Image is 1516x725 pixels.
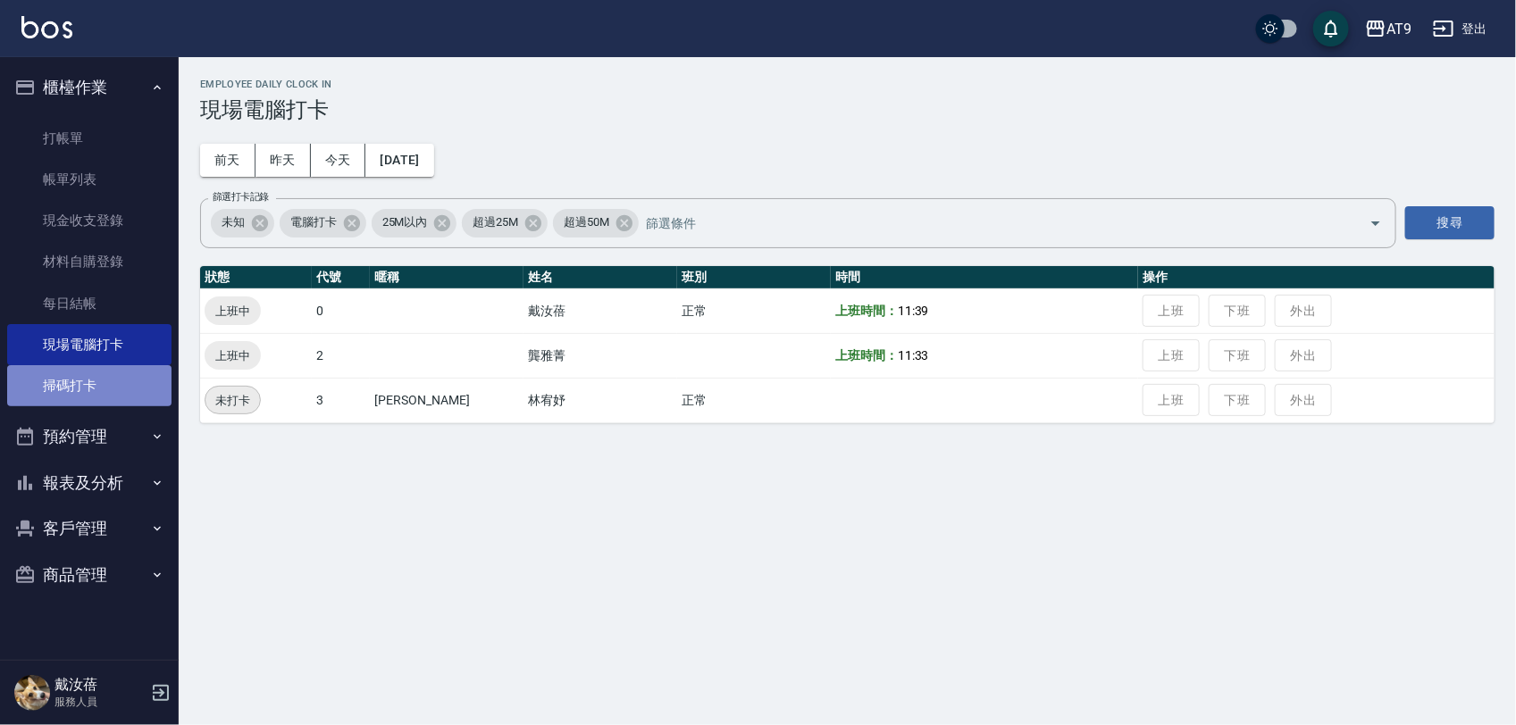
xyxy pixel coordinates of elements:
[523,288,677,333] td: 戴汝蓓
[898,304,929,318] span: 11:39
[312,266,370,289] th: 代號
[1361,209,1390,237] button: Open
[205,302,261,321] span: 上班中
[831,266,1138,289] th: 時間
[462,213,529,231] span: 超過25M
[7,365,172,406] a: 掃碼打卡
[54,694,146,710] p: 服務人員
[370,266,523,289] th: 暱稱
[7,118,172,159] a: 打帳單
[14,675,50,711] img: Person
[553,209,639,237] div: 超過50M
[7,552,172,598] button: 商品管理
[7,64,172,111] button: 櫃檯作業
[523,266,677,289] th: 姓名
[7,159,172,200] a: 帳單列表
[7,283,172,324] a: 每日結帳
[553,213,620,231] span: 超過50M
[213,190,269,204] label: 篩選打卡記錄
[7,200,172,241] a: 現金收支登錄
[1313,11,1349,46] button: save
[21,16,72,38] img: Logo
[1426,12,1495,46] button: 登出
[7,460,172,506] button: 報表及分析
[312,333,370,378] td: 2
[523,333,677,378] td: 龔雅菁
[1138,266,1495,289] th: 操作
[200,79,1495,90] h2: Employee Daily Clock In
[1405,206,1495,239] button: 搜尋
[7,324,172,365] a: 現場電腦打卡
[311,144,366,177] button: 今天
[372,209,457,237] div: 25M以內
[280,209,366,237] div: 電腦打卡
[641,207,1338,238] input: 篩選條件
[312,288,370,333] td: 0
[1358,11,1419,47] button: AT9
[677,266,831,289] th: 班別
[372,213,439,231] span: 25M以內
[1386,18,1411,40] div: AT9
[205,346,261,365] span: 上班中
[280,213,348,231] span: 電腦打卡
[312,378,370,422] td: 3
[677,288,831,333] td: 正常
[898,348,929,362] span: 11:33
[54,676,146,694] h5: 戴汝蓓
[7,505,172,552] button: 客戶管理
[370,378,523,422] td: [PERSON_NAME]
[523,378,677,422] td: 林宥妤
[835,304,898,318] b: 上班時間：
[255,144,311,177] button: 昨天
[462,209,548,237] div: 超過25M
[835,348,898,362] b: 上班時間：
[200,97,1495,122] h3: 現場電腦打卡
[211,209,274,237] div: 未知
[205,391,260,410] span: 未打卡
[7,241,172,282] a: 材料自購登錄
[211,213,255,231] span: 未知
[7,413,172,460] button: 預約管理
[200,266,312,289] th: 狀態
[677,378,831,422] td: 正常
[365,144,433,177] button: [DATE]
[200,144,255,177] button: 前天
